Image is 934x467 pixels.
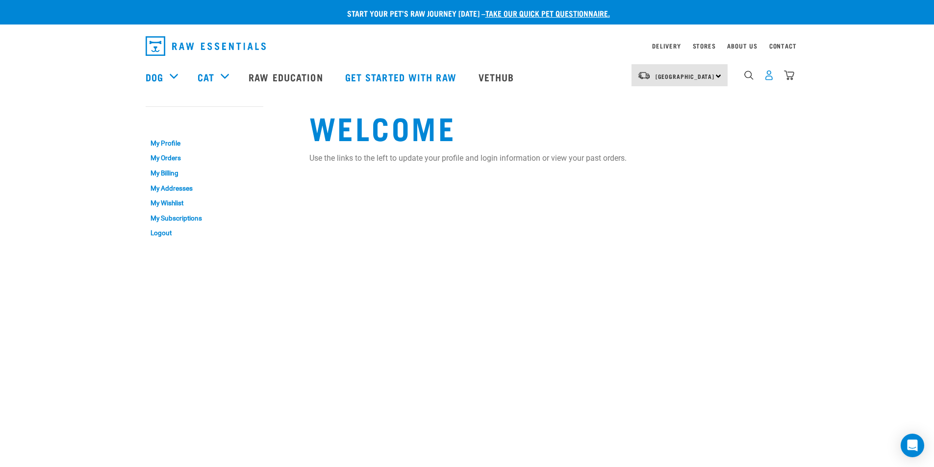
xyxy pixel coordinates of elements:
a: About Us [727,44,757,48]
img: home-icon@2x.png [784,70,794,80]
a: Contact [769,44,797,48]
nav: dropdown navigation [138,32,797,60]
a: Dog [146,70,163,84]
a: Stores [693,44,716,48]
a: My Subscriptions [146,211,263,226]
a: My Billing [146,166,263,181]
img: user.png [764,70,774,80]
div: Open Intercom Messenger [901,434,924,457]
a: Vethub [469,57,527,97]
a: Delivery [652,44,681,48]
a: Cat [198,70,214,84]
a: My Profile [146,136,263,151]
a: My Wishlist [146,196,263,211]
a: My Account [146,116,193,121]
img: van-moving.png [637,71,651,80]
a: Logout [146,225,263,241]
a: take our quick pet questionnaire. [485,11,610,15]
a: My Addresses [146,181,263,196]
img: Raw Essentials Logo [146,36,266,56]
a: My Orders [146,151,263,166]
h1: Welcome [309,109,789,145]
span: [GEOGRAPHIC_DATA] [656,74,715,78]
img: home-icon-1@2x.png [744,71,754,80]
p: Use the links to the left to update your profile and login information or view your past orders. [309,152,789,164]
a: Raw Education [239,57,335,97]
a: Get started with Raw [335,57,469,97]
